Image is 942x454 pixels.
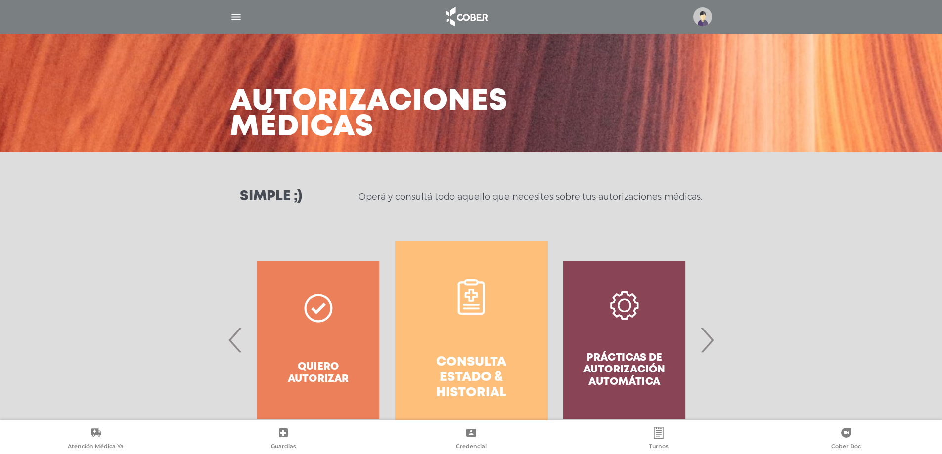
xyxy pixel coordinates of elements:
h3: Autorizaciones médicas [230,89,508,140]
a: Credencial [377,427,565,452]
a: Guardias [189,427,377,452]
p: Operá y consultá todo aquello que necesites sobre tus autorizaciones médicas. [359,191,702,203]
span: Next [697,313,717,367]
h4: Consulta estado & historial [413,355,530,401]
a: Turnos [565,427,752,452]
span: Guardias [271,443,296,452]
span: Credencial [456,443,487,452]
a: Cober Doc [753,427,940,452]
span: Cober Doc [831,443,861,452]
img: Cober_menu-lines-white.svg [230,11,242,23]
span: Turnos [649,443,669,452]
span: Previous [226,313,245,367]
img: profile-placeholder.svg [693,7,712,26]
img: logo_cober_home-white.png [440,5,492,29]
a: Atención Médica Ya [2,427,189,452]
a: Consulta estado & historial [395,241,548,439]
h3: Simple ;) [240,190,302,204]
span: Atención Médica Ya [68,443,124,452]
